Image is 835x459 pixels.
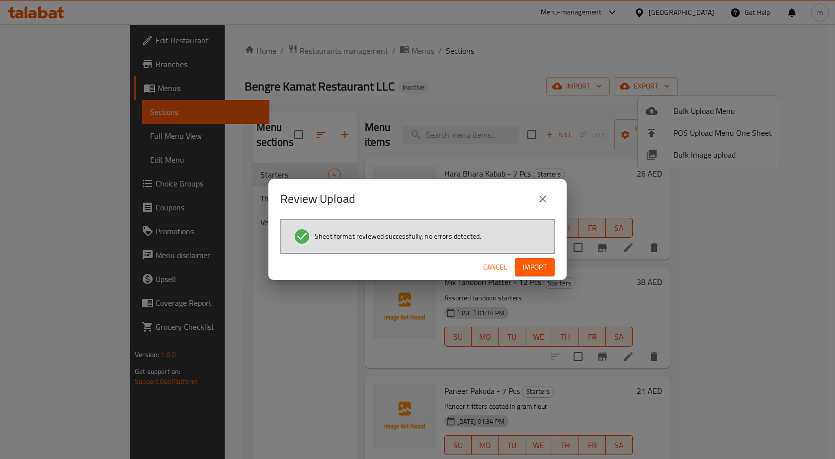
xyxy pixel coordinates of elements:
span: Sheet format reviewed successfully, no errors detected. [315,231,481,241]
h2: Review Upload [280,191,355,207]
span: Import [523,261,547,274]
span: Cancel [483,261,507,274]
button: Cancel [479,258,511,276]
button: close [531,187,555,211]
button: Import [515,258,555,276]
